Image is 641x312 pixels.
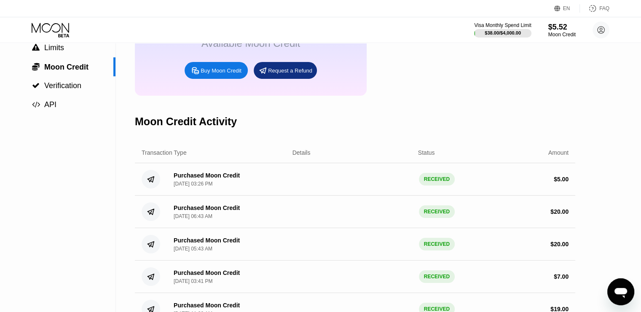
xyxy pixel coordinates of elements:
[174,278,212,284] div: [DATE] 03:41 PM
[174,302,240,309] div: Purchased Moon Credit
[174,246,212,252] div: [DATE] 05:43 AM
[550,241,569,247] div: $ 20.00
[185,62,248,79] div: Buy Moon Credit
[418,149,435,156] div: Status
[254,62,317,79] div: Request a Refund
[563,5,570,11] div: EN
[174,181,212,187] div: [DATE] 03:26 PM
[474,22,531,28] div: Visa Monthly Spend Limit
[554,273,569,280] div: $ 7.00
[174,213,212,219] div: [DATE] 06:43 AM
[201,67,241,74] div: Buy Moon Credit
[419,205,455,218] div: RECEIVED
[474,22,531,38] div: Visa Monthly Spend Limit$38.00/$4,000.00
[607,278,634,305] iframe: Кнопка запуска окна обмена сообщениями
[548,23,576,32] div: $5.52
[548,149,569,156] div: Amount
[580,4,609,13] div: FAQ
[44,43,64,52] span: Limits
[44,81,81,90] span: Verification
[32,101,40,108] span: 
[44,63,89,71] span: Moon Credit
[485,30,521,35] div: $38.00 / $4,000.00
[32,44,40,51] span: 
[32,62,40,71] span: 
[268,67,312,74] div: Request a Refund
[554,4,580,13] div: EN
[419,173,455,186] div: RECEIVED
[142,149,187,156] div: Transaction Type
[174,237,240,244] div: Purchased Moon Credit
[174,172,240,179] div: Purchased Moon Credit
[32,82,40,89] span: 
[548,23,576,38] div: $5.52Moon Credit
[201,38,300,49] div: Available Moon Credit
[135,116,237,128] div: Moon Credit Activity
[174,269,240,276] div: Purchased Moon Credit
[548,32,576,38] div: Moon Credit
[599,5,609,11] div: FAQ
[550,208,569,215] div: $ 20.00
[174,204,240,211] div: Purchased Moon Credit
[292,149,311,156] div: Details
[419,270,455,283] div: RECEIVED
[554,176,569,183] div: $ 5.00
[44,100,56,109] span: API
[419,238,455,250] div: RECEIVED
